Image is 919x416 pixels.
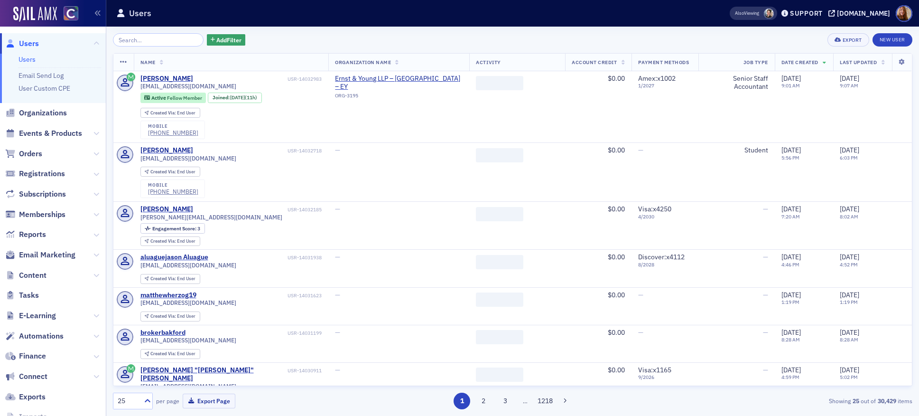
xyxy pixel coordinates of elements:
time: 8:28 AM [840,336,858,343]
div: [PERSON_NAME] [140,205,193,214]
span: ‌ [476,148,523,162]
span: Organization Name [335,59,391,66]
button: Export Page [183,394,235,408]
img: SailAMX [13,7,57,22]
span: Finance [19,351,46,361]
a: Reports [5,229,46,240]
span: Created Via : [150,110,177,116]
span: Activity [476,59,501,66]
div: [PERSON_NAME] [140,146,193,155]
span: — [763,366,768,374]
span: — [638,291,643,299]
div: End User [150,239,195,244]
span: Registrations [19,169,65,179]
span: Email Marketing [19,250,75,260]
span: $0.00 [608,366,625,374]
span: Content [19,270,46,281]
div: End User [150,276,195,282]
a: Finance [5,351,46,361]
button: [DOMAIN_NAME] [828,10,893,17]
span: Job Type [743,59,768,66]
a: Users [19,55,36,64]
time: 1:19 PM [781,299,799,305]
div: Created Via: End User [140,108,200,118]
span: [DATE] [840,328,859,337]
div: aluaguejason Aluague [140,253,208,262]
a: Subscriptions [5,189,66,199]
span: … [519,397,532,405]
span: Date Created [781,59,818,66]
div: End User [150,314,195,319]
span: [DATE] [781,366,801,374]
span: Connect [19,371,47,382]
span: — [335,146,340,154]
span: 4 / 2030 [638,214,692,220]
div: USR-14032185 [195,207,322,213]
span: [DATE] [781,328,801,337]
div: Created Via: End User [140,274,200,284]
span: Orders [19,149,42,159]
a: brokerbakford [140,329,186,337]
span: 9 / 2026 [638,374,692,380]
div: 3 [152,226,200,231]
div: Joined: 2025-09-22 00:00:00 [208,93,262,103]
div: USR-14030911 [288,368,322,374]
span: [EMAIL_ADDRESS][DOMAIN_NAME] [140,337,236,344]
div: mobile [148,123,198,129]
a: Active Fellow Member [144,95,202,101]
span: Created Via : [150,350,177,357]
span: ‌ [476,255,523,269]
a: Registrations [5,169,65,179]
a: [PERSON_NAME] "[PERSON_NAME]" [PERSON_NAME] [140,366,286,383]
span: [EMAIL_ADDRESS][DOMAIN_NAME] [140,262,236,269]
a: User Custom CPE [19,84,70,93]
span: [EMAIL_ADDRESS][DOMAIN_NAME] [140,299,236,306]
div: Created Via: End User [140,312,200,321]
time: 9:07 AM [840,82,858,89]
button: Export [827,33,869,47]
a: Content [5,270,46,281]
time: 8:28 AM [781,336,800,343]
a: Organizations [5,108,67,118]
span: Created Via : [150,238,177,244]
div: USR-14032718 [195,148,322,154]
span: — [763,328,768,337]
span: — [763,205,768,213]
div: Created Via: End User [140,167,200,177]
span: Pamela Galey-Coleman [764,9,774,19]
span: Add Filter [216,36,241,44]
span: — [638,328,643,337]
div: ORG-3195 [335,93,463,102]
strong: 30,429 [876,397,898,405]
a: [PHONE_NUMBER] [148,188,198,195]
span: Engagement Score : [152,225,197,232]
time: 5:56 PM [781,154,799,161]
button: 1 [454,393,470,409]
span: $0.00 [608,74,625,83]
span: Amex : x1002 [638,74,676,83]
span: [DATE] [840,291,859,299]
span: Fellow Member [167,95,202,101]
span: $0.00 [608,328,625,337]
span: [DATE] [781,205,801,213]
a: Exports [5,392,46,402]
span: E-Learning [19,311,56,321]
span: Reports [19,229,46,240]
a: matthewherzog19 [140,291,196,300]
span: Users [19,38,39,49]
div: USR-14032983 [195,76,322,82]
span: Viewing [735,10,759,17]
span: Automations [19,331,64,341]
span: [DATE] [840,205,859,213]
span: — [335,291,340,299]
button: AddFilter [207,34,246,46]
a: Orders [5,149,42,159]
span: ‌ [476,368,523,382]
button: 3 [497,393,513,409]
span: Organizations [19,108,67,118]
span: Account Credit [572,59,617,66]
div: Support [790,9,823,18]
